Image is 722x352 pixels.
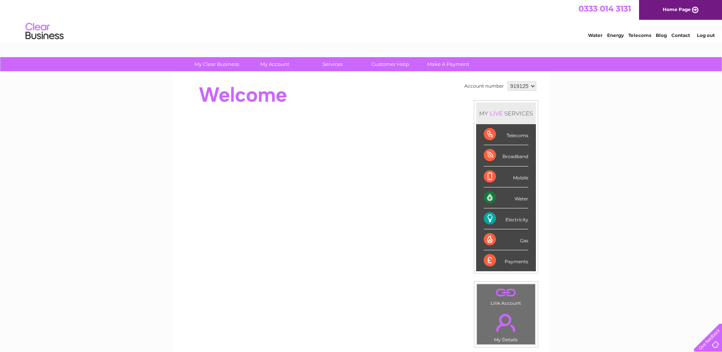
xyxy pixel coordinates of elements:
a: Log out [697,32,715,38]
div: Clear Business is a trading name of Verastar Limited (registered in [GEOGRAPHIC_DATA] No. 3667643... [182,4,541,37]
div: Gas [484,229,528,250]
div: Electricity [484,208,528,229]
a: Make A Payment [417,57,480,71]
a: Water [588,32,602,38]
a: . [479,286,533,299]
a: Customer Help [359,57,422,71]
a: 0333 014 3131 [579,4,631,13]
div: Water [484,187,528,208]
a: Telecoms [628,32,651,38]
a: Blog [656,32,667,38]
td: My Details [477,307,536,345]
a: Energy [607,32,624,38]
div: Broadband [484,145,528,166]
a: My Account [243,57,306,71]
div: Payments [484,250,528,271]
a: Contact [671,32,690,38]
img: logo.png [25,20,64,43]
a: Services [301,57,364,71]
div: Telecoms [484,124,528,145]
td: Account number [462,80,506,93]
div: Mobile [484,166,528,187]
td: Link Account [477,284,536,308]
div: MY SERVICES [476,102,536,124]
a: . [479,309,533,336]
a: My Clear Business [185,57,248,71]
div: LIVE [488,110,504,117]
